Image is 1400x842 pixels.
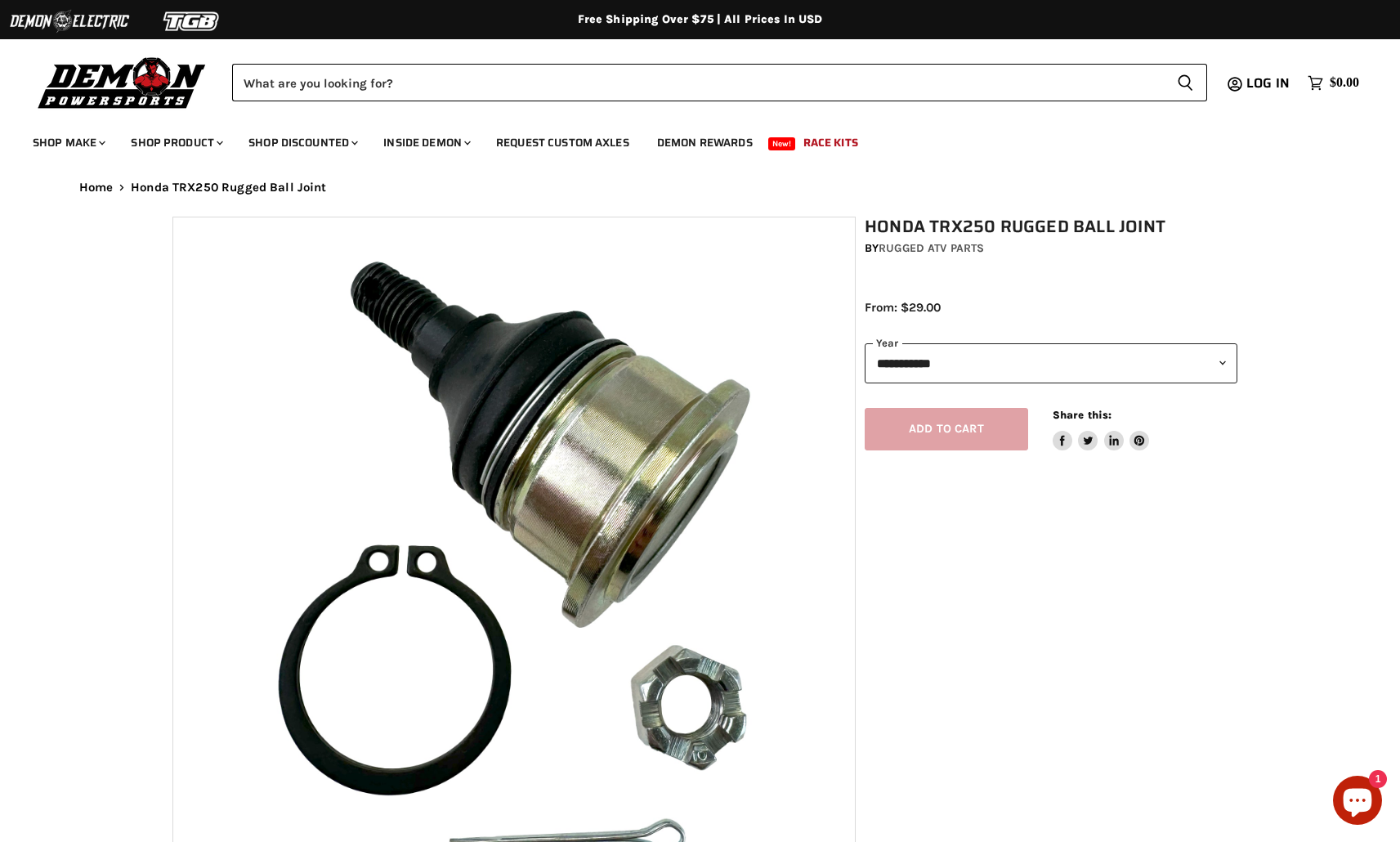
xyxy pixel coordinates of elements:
img: TGB Logo 2 [131,6,253,37]
span: New! [768,137,796,150]
a: $0.00 [1299,71,1367,95]
button: Search [1164,64,1207,101]
ul: Main menu [20,119,1355,159]
inbox-online-store-chat: Shopify online store chat [1328,776,1387,829]
span: Log in [1246,73,1290,93]
a: Log in [1239,76,1299,91]
nav: Breadcrumbs [47,181,1354,195]
a: Home [79,181,114,195]
a: Rugged ATV Parts [879,241,984,255]
a: Shop Product [119,126,233,159]
form: Product [232,64,1207,101]
a: Demon Rewards [645,126,765,159]
a: Shop Make [20,126,115,159]
div: by [865,240,1237,258]
a: Inside Demon [371,126,481,159]
img: Demon Powersports [33,53,212,111]
img: Demon Electric Logo 2 [8,6,131,37]
span: Honda TRX250 Rugged Ball Joint [131,181,327,195]
a: Request Custom Axles [484,126,642,159]
div: Free Shipping Over $75 | All Prices In USD [47,12,1354,27]
span: $0.00 [1330,75,1359,91]
a: Shop Discounted [236,126,368,159]
a: Race Kits [791,126,870,159]
h1: Honda TRX250 Rugged Ball Joint [865,217,1237,237]
input: Search [232,64,1164,101]
aside: Share this: [1053,408,1150,451]
span: From: $29.00 [865,300,941,315]
span: Share this: [1053,409,1112,421]
select: year [865,343,1237,383]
